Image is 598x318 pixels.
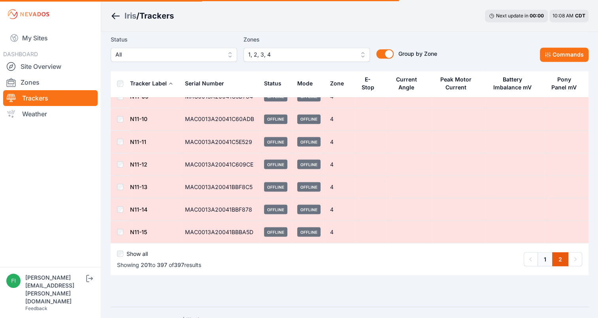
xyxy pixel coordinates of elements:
[549,70,584,97] button: Pony Panel mV
[549,76,579,91] div: Pony Panel mV
[3,28,98,47] a: My Sites
[264,74,288,93] button: Status
[3,106,98,122] a: Weather
[538,252,553,266] a: 1
[3,51,38,57] span: DASHBOARD
[330,79,344,87] div: Zone
[264,79,281,87] div: Status
[264,159,287,169] span: Offline
[398,50,437,57] span: Group by Zone
[297,137,321,146] span: Offline
[325,108,355,131] td: 4
[185,79,224,87] div: Serial Number
[141,261,150,268] span: 201
[325,198,355,221] td: 4
[496,13,528,19] span: Next update in
[111,47,237,62] button: All
[297,182,321,191] span: Offline
[130,228,147,235] a: N11-15
[180,108,259,131] td: MAC0013A20041C60ADB
[297,114,321,124] span: Offline
[111,6,174,26] nav: Breadcrumb
[180,131,259,153] td: MAC0013A20041C5E529
[437,70,481,97] button: Peak Motor Current
[6,8,51,21] img: Nevados
[130,183,147,190] a: N11-13
[325,153,355,176] td: 4
[130,161,147,167] a: N11-12
[125,10,136,21] a: Iris
[530,13,544,19] div: 00 : 00
[3,59,98,74] a: Site Overview
[325,221,355,243] td: 4
[264,204,287,214] span: Offline
[330,74,350,93] button: Zone
[111,35,237,44] label: Status
[130,74,173,93] button: Tracker Label
[180,176,259,198] td: MAC0013A20041BBF8C5
[391,70,427,97] button: Current Angle
[297,159,321,169] span: Offline
[117,261,201,269] p: Showing to of results
[490,76,535,91] div: Battery Imbalance mV
[243,47,370,62] button: 1, 2, 3, 4
[360,70,382,97] button: E-Stop
[264,182,287,191] span: Offline
[3,74,98,90] a: Zones
[180,221,259,243] td: MAC0013A20041BBBA5D
[297,79,313,87] div: Mode
[297,74,319,93] button: Mode
[490,70,540,97] button: Battery Imbalance mV
[3,90,98,106] a: Trackers
[264,227,287,237] span: Offline
[6,274,21,288] img: fidel.lopez@prim.com
[126,250,148,257] label: Show all
[130,138,146,145] a: N11-11
[130,206,147,212] a: N11-14
[325,131,355,153] td: 4
[437,76,475,91] div: Peak Motor Current
[248,50,354,59] span: 1, 2, 3, 4
[115,50,221,59] span: All
[524,252,582,266] nav: Pagination
[264,114,287,124] span: Offline
[136,10,140,21] span: /
[360,76,376,91] div: E-Stop
[130,79,167,87] div: Tracker Label
[297,227,321,237] span: Offline
[553,13,573,19] span: 10:08 AM
[391,76,422,91] div: Current Angle
[157,261,167,268] span: 397
[575,13,585,19] span: CDT
[180,198,259,221] td: MAC0013A20041BBF878
[264,137,287,146] span: Offline
[25,274,85,305] div: [PERSON_NAME][EMAIL_ADDRESS][PERSON_NAME][DOMAIN_NAME]
[25,305,47,311] a: Feedback
[185,74,230,93] button: Serial Number
[243,35,370,44] label: Zones
[140,10,174,21] h3: Trackers
[540,47,589,62] button: Commands
[174,261,184,268] span: 397
[552,252,568,266] a: 2
[325,176,355,198] td: 4
[130,115,147,122] a: N11-10
[297,204,321,214] span: Offline
[180,153,259,176] td: MAC0013A20041C609CE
